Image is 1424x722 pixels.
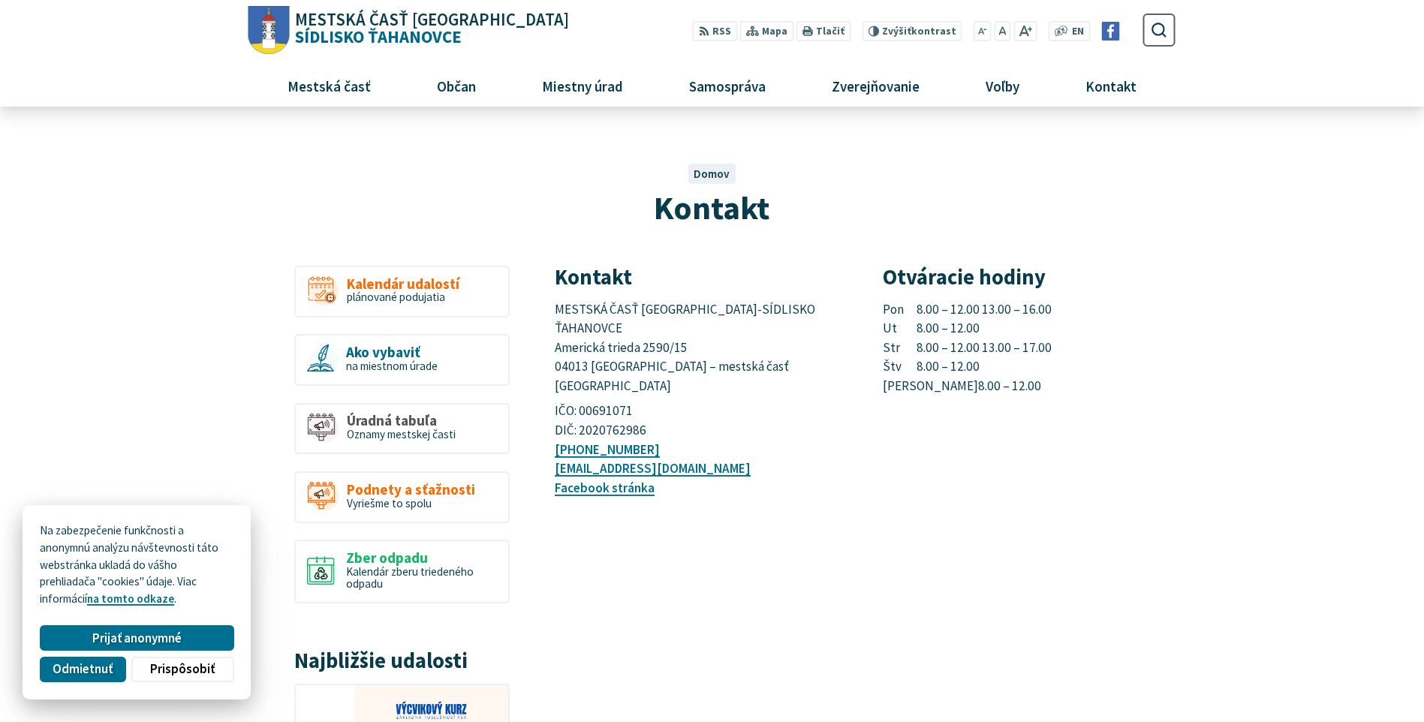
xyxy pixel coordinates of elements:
button: Odmietnuť [40,657,125,682]
button: Tlačiť [796,21,850,41]
span: Zverejňovanie [826,65,925,106]
a: Domov [694,167,730,181]
span: na miestnom úrade [346,359,438,373]
a: Zber odpadu Kalendár zberu triedeného odpadu [294,540,510,603]
a: Facebook stránka [555,480,655,496]
img: Prejsť na domovskú stránku [248,6,290,55]
a: Zverejňovanie [805,65,947,106]
span: RSS [712,24,731,40]
button: Prispôsobiť [131,657,233,682]
span: Kontakt [654,187,769,228]
a: RSS [693,21,737,41]
button: Prijať anonymné [40,625,233,651]
span: Voľby [980,65,1025,106]
span: Str [883,338,917,358]
span: Podnety a sťažnosti [347,482,475,498]
h3: Najbližšie udalosti [294,649,510,672]
span: MESTSKÁ ČASŤ [GEOGRAPHIC_DATA]-SÍDLISKO ŤAHANOVCE Americká trieda 2590/15 04013 [GEOGRAPHIC_DATA]... [555,301,817,395]
a: EN [1068,24,1088,40]
p: IČO: 00691071 DIČ: 2020762986 [555,402,847,440]
span: Mestská časť [281,65,376,106]
h3: Kontakt [555,266,847,289]
a: Voľby [959,65,1047,106]
span: Vyriešme to spolu [347,496,432,510]
a: Logo Sídlisko Ťahanovce, prejsť na domovskú stránku. [248,6,569,55]
img: Prejsť na Facebook stránku [1101,22,1120,41]
span: Ut [883,319,917,338]
span: Úradná tabuľa [347,413,456,429]
p: 8.00 – 12.00 13.00 – 16.00 8.00 – 12.00 8.00 – 12.00 13.00 – 17.00 8.00 – 12.00 8.00 – 12.00 [883,300,1176,396]
a: Mapa [740,21,793,41]
span: Kalendár zberu triedeného odpadu [346,564,474,591]
span: Prispôsobiť [150,661,215,677]
a: Samospráva [662,65,793,106]
span: EN [1072,24,1084,40]
a: Kontakt [1058,65,1164,106]
span: plánované podujatia [347,290,445,304]
span: Miestny úrad [536,65,628,106]
span: Zvýšiť [882,25,911,38]
span: Zber odpadu [346,550,497,566]
span: kontrast [882,26,956,38]
span: Mestská časť [GEOGRAPHIC_DATA] [295,11,569,29]
span: Odmietnuť [53,661,113,677]
button: Zvýšiťkontrast [862,21,962,41]
p: Na zabezpečenie funkčnosti a anonymnú analýzu návštevnosti táto webstránka ukladá do vášho prehli... [40,522,233,608]
a: Kalendár udalostí plánované podujatia [294,266,510,317]
button: Nastaviť pôvodnú veľkosť písma [994,21,1010,41]
a: [EMAIL_ADDRESS][DOMAIN_NAME] [555,460,751,477]
span: Mapa [762,24,787,40]
span: Samospráva [683,65,771,106]
a: Občan [409,65,503,106]
span: Kontakt [1080,65,1143,106]
span: Štv [883,357,917,377]
span: Sídlisko Ťahanovce [290,11,570,46]
h3: Otváracie hodiny [883,266,1176,289]
span: Oznamy mestskej časti [347,427,456,441]
span: Pon [883,300,917,320]
a: Mestská časť [260,65,398,106]
a: Ako vybaviť na miestnom úrade [294,334,510,386]
span: Občan [431,65,481,106]
a: Miestny úrad [514,65,650,106]
button: Zväčšiť veľkosť písma [1013,21,1037,41]
button: Zmenšiť veľkosť písma [974,21,992,41]
a: Úradná tabuľa Oznamy mestskej časti [294,403,510,455]
span: [PERSON_NAME] [883,377,978,396]
span: Ako vybaviť [346,344,438,360]
a: na tomto odkaze [87,591,174,606]
span: Tlačiť [816,26,844,38]
a: Podnety a sťažnosti Vyriešme to spolu [294,471,510,523]
span: Prijať anonymné [92,630,182,646]
span: Kalendár udalostí [347,276,459,292]
a: [PHONE_NUMBER] [555,441,660,458]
